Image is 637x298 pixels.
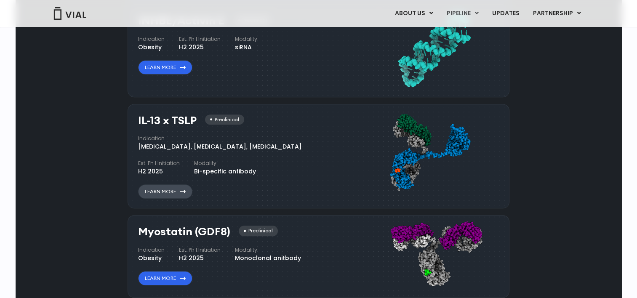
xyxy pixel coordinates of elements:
[179,35,221,43] h4: Est. Ph I Initiation
[179,246,221,254] h4: Est. Ph I Initiation
[440,6,485,21] a: PIPELINEMenu Toggle
[194,160,256,167] h4: Modality
[138,271,192,285] a: Learn More
[235,254,301,263] div: Monoclonal anitbody
[194,167,256,176] div: Bi-specific antibody
[138,184,192,199] a: Learn More
[138,43,165,52] div: Obesity
[138,142,302,151] div: [MEDICAL_DATA], [MEDICAL_DATA], [MEDICAL_DATA]
[138,35,165,43] h4: Indication
[526,6,587,21] a: PARTNERSHIPMenu Toggle
[179,254,221,263] div: H2 2025
[485,6,525,21] a: UPDATES
[138,254,165,263] div: Obesity
[138,167,180,176] div: H2 2025
[235,35,257,43] h4: Modality
[138,114,197,127] h3: IL-13 x TSLP
[138,246,165,254] h4: Indication
[235,246,301,254] h4: Modality
[53,7,87,20] img: Vial Logo
[235,43,257,52] div: siRNA
[388,6,439,21] a: ABOUT USMenu Toggle
[138,226,230,238] h3: Myostatin (GDF8)
[138,15,224,27] h3: INHBE/Activin E
[205,114,244,125] div: Preclinical
[179,43,221,52] div: H2 2025
[138,135,302,142] h4: Indication
[138,160,180,167] h4: Est. Ph I Initiation
[239,226,278,236] div: Preclinical
[138,60,192,74] a: Learn More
